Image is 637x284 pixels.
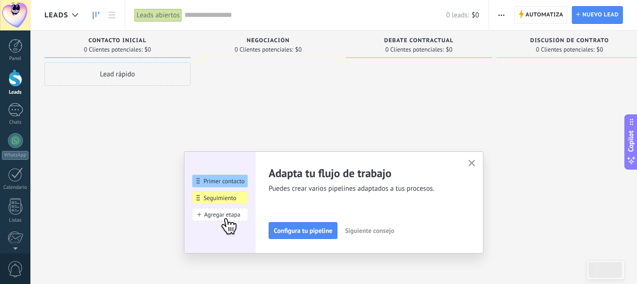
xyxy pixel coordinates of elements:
[247,37,290,44] span: Negociación
[269,222,337,239] button: Configura tu pipeline
[49,37,186,45] div: Contacto inicial
[582,7,619,23] span: Nuevo lead
[200,37,337,45] div: Negociación
[446,47,453,52] span: $0
[2,217,29,224] div: Listas
[145,47,151,52] span: $0
[104,6,120,24] a: Lista
[234,47,293,52] span: 0 Clientes potenciales:
[572,6,623,24] a: Nuevo lead
[351,37,487,45] div: Debate contractual
[2,56,29,62] div: Panel
[44,62,190,86] div: Lead rápido
[274,227,332,234] span: Configura tu pipeline
[597,47,603,52] span: $0
[385,47,444,52] span: 0 Clientes potenciales:
[84,47,142,52] span: 0 Clientes potenciales:
[345,227,394,234] span: Siguiente consejo
[446,11,469,20] span: 0 leads:
[627,131,636,152] span: Copilot
[526,7,564,23] span: Automatiza
[269,184,457,194] span: Puedes crear varios pipelines adaptados a tus procesos.
[514,6,568,24] a: Automatiza
[2,120,29,126] div: Chats
[295,47,302,52] span: $0
[269,166,457,180] h2: Adapta tu flujo de trabajo
[495,6,508,24] button: Más
[536,47,594,52] span: 0 Clientes potenciales:
[88,37,146,44] span: Contacto inicial
[2,90,29,96] div: Leads
[341,224,398,238] button: Siguiente consejo
[134,8,182,22] div: Leads abiertos
[472,11,479,20] span: $0
[530,37,609,44] span: Discusión de contrato
[44,11,68,20] span: Leads
[2,151,29,160] div: WhatsApp
[88,6,104,24] a: Leads
[384,37,454,44] span: Debate contractual
[2,185,29,191] div: Calendario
